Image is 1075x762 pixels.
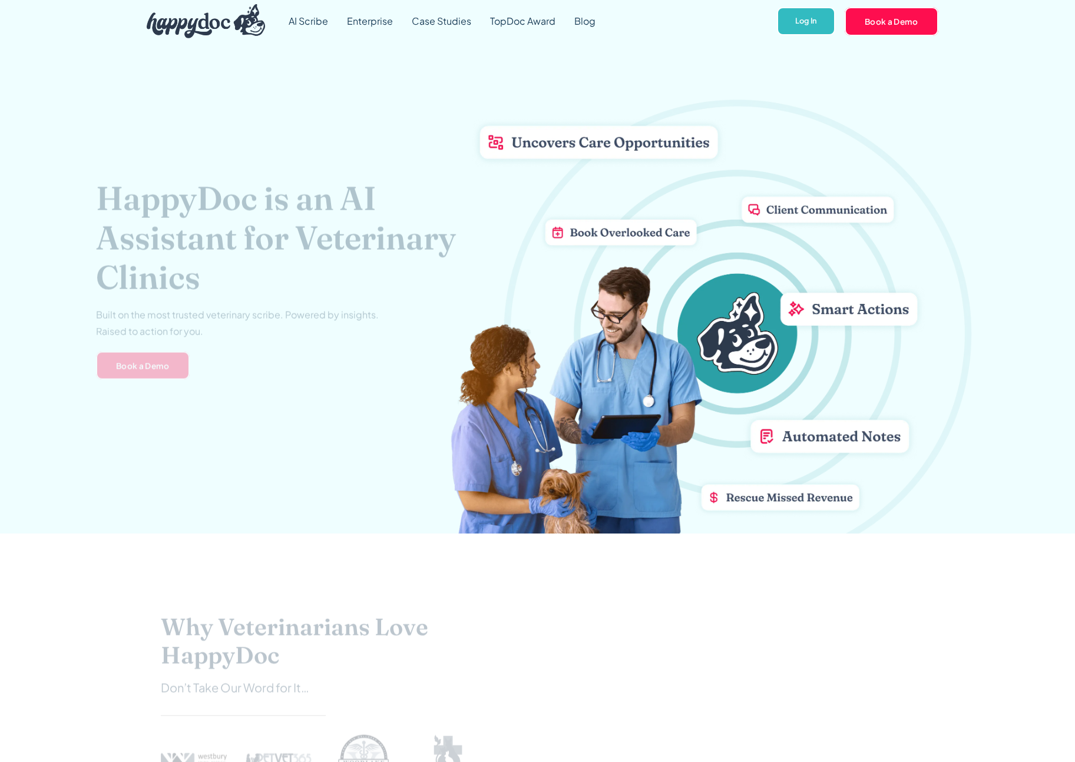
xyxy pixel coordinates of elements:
[161,612,491,669] h2: Why Veterinarians Love HappyDoc
[845,7,938,35] a: Book a Demo
[96,352,190,380] a: Book a Demo
[147,4,266,38] img: HappyDoc Logo: A happy dog with his ear up, listening.
[777,7,835,36] a: Log In
[96,306,379,339] p: Built on the most trusted veterinary scribe. Powered by insights. Raised to action for you.
[96,178,494,297] h1: HappyDoc is an AI Assistant for Veterinary Clinics
[161,678,491,696] div: Don’t Take Our Word for It…
[137,1,266,41] a: home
